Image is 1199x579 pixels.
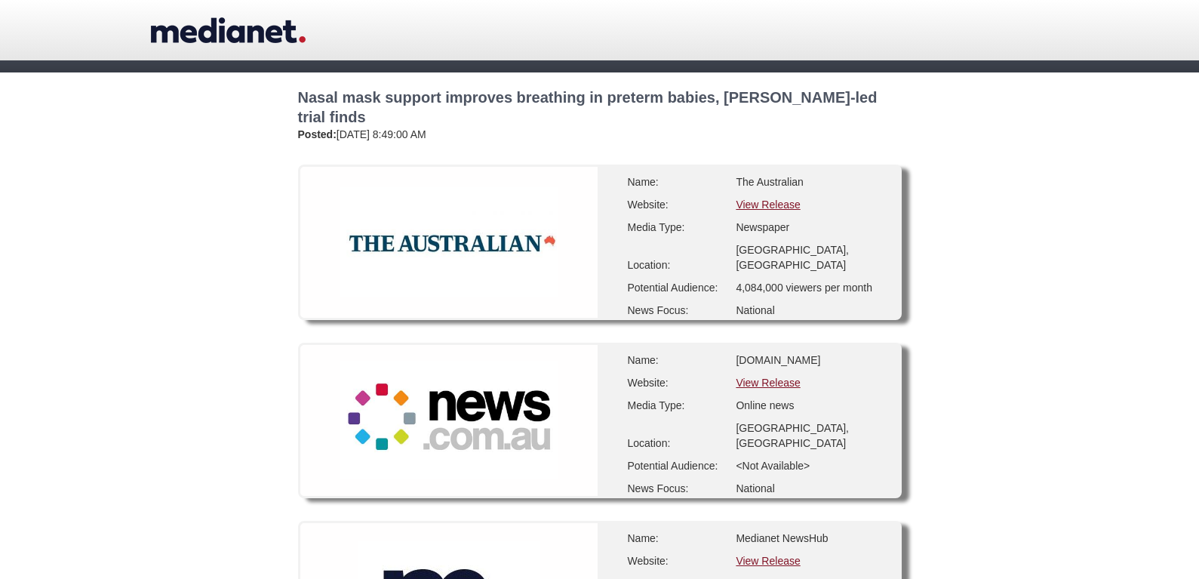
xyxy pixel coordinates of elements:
div: National [736,481,887,496]
div: [DOMAIN_NAME] [736,353,887,368]
strong: Posted: [298,128,337,140]
div: Location: [628,257,726,273]
div: Name: [628,531,726,546]
a: View Release [736,199,800,211]
h2: Nasal mask support improves breathing in preterm babies, [PERSON_NAME]-led trial finds [298,88,902,127]
div: The Australian [736,174,887,189]
div: News Focus: [628,481,726,496]
div: [GEOGRAPHIC_DATA], [GEOGRAPHIC_DATA] [736,242,887,273]
img: News.com.au [340,361,558,478]
div: Potential Audience: [628,458,726,473]
div: News Focus: [628,303,726,318]
div: Website: [628,375,726,390]
div: Media Type: [628,220,726,235]
div: Website: [628,553,726,568]
a: medianet [151,11,306,49]
div: Medianet NewsHub [736,531,887,546]
div: [DATE] 8:49:00 AM [298,127,902,142]
div: National [736,303,887,318]
div: Name: [628,174,726,189]
div: Location: [628,436,726,451]
div: Media Type: [628,398,726,413]
div: Website: [628,197,726,212]
div: 4,084,000 viewers per month [736,280,887,295]
div: <Not Available> [736,458,887,473]
div: Online news [736,398,887,413]
div: [GEOGRAPHIC_DATA], [GEOGRAPHIC_DATA] [736,420,887,451]
div: Potential Audience: [628,280,726,295]
div: Newspaper [736,220,887,235]
a: View Release [736,377,800,389]
img: The Australian [340,187,558,297]
a: View Release [736,555,800,567]
div: Name: [628,353,726,368]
